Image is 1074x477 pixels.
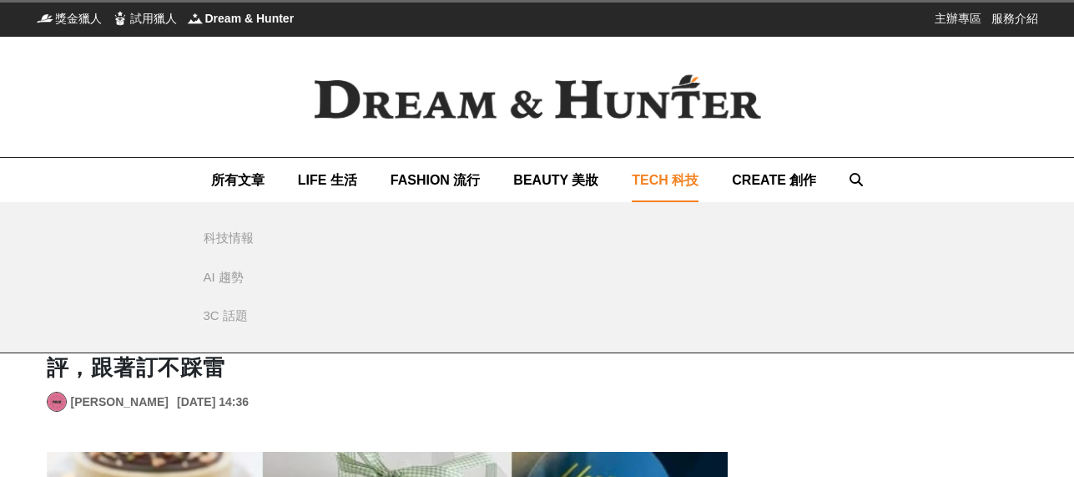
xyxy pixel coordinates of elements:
[47,329,728,381] h1: 6家台中生日蛋糕推薦！網美蛋糕、客製蛋糕通通有，在地人口碑好評，跟著訂不踩雷
[391,158,481,202] a: FASHION 流行
[211,173,265,187] span: 所有文章
[71,393,169,411] a: [PERSON_NAME]
[211,158,265,202] a: 所有文章
[47,392,67,412] a: Avatar
[112,10,129,27] img: 試用獵人
[205,10,295,27] span: Dream & Hunter
[204,229,287,248] a: 科技情報
[204,307,248,326] div: 3C 話題
[177,393,249,411] div: [DATE] 14:36
[37,10,53,27] img: 獎金獵人
[732,158,816,202] a: CREATE 創作
[187,10,295,27] a: Dream & HunterDream & Hunter
[632,158,698,202] a: TECH 科技
[732,173,816,187] span: CREATE 創作
[935,10,981,27] a: 主辦專區
[204,307,287,326] a: 3C 話題
[204,268,287,287] a: AI 趨勢
[632,173,698,187] span: TECH 科技
[298,158,357,202] a: LIFE 生活
[298,173,357,187] span: LIFE 生活
[187,10,204,27] img: Dream & Hunter
[204,268,244,287] div: AI 趨勢
[287,48,788,146] img: Dream & Hunter
[48,393,66,411] img: Avatar
[204,229,254,248] div: 科技情報
[991,10,1038,27] a: 服務介紹
[391,173,481,187] span: FASHION 流行
[513,173,598,187] span: BEAUTY 美妝
[112,10,177,27] a: 試用獵人試用獵人
[513,158,598,202] a: BEAUTY 美妝
[37,10,102,27] a: 獎金獵人獎金獵人
[55,10,102,27] span: 獎金獵人
[130,10,177,27] span: 試用獵人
